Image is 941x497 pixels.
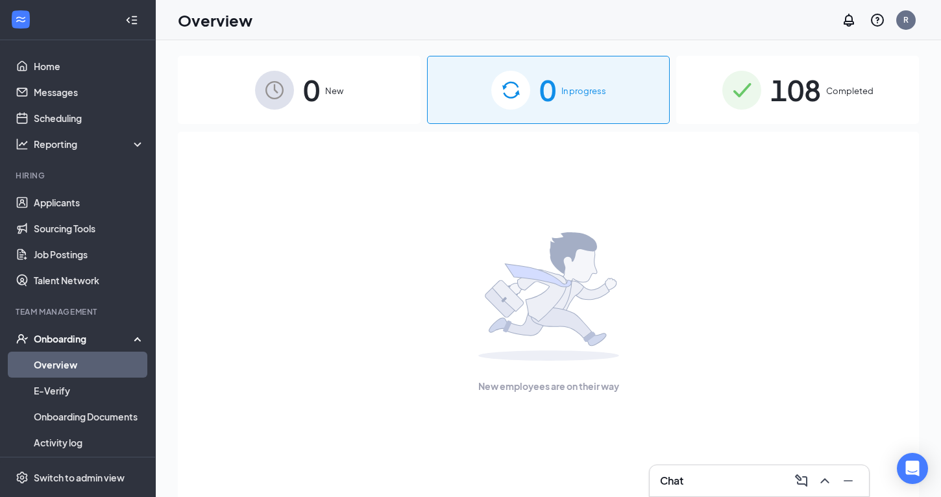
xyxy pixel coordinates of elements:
button: ChevronUp [814,470,835,491]
a: Job Postings [34,241,145,267]
div: Switch to admin view [34,471,125,484]
div: Reporting [34,138,145,151]
svg: ComposeMessage [794,473,809,489]
div: R [903,14,909,25]
div: Open Intercom Messenger [897,453,928,484]
a: Activity log [34,430,145,455]
span: 0 [539,67,556,112]
svg: UserCheck [16,332,29,345]
svg: QuestionInfo [870,12,885,28]
svg: Minimize [840,473,856,489]
span: New employees are on their way [478,379,619,393]
svg: WorkstreamLogo [14,13,27,26]
span: 108 [770,67,821,112]
svg: Collapse [125,14,138,27]
button: ComposeMessage [791,470,812,491]
a: Overview [34,352,145,378]
span: Completed [826,84,874,97]
h1: Overview [178,9,252,31]
svg: ChevronUp [817,473,833,489]
button: Minimize [838,470,859,491]
a: Home [34,53,145,79]
svg: Analysis [16,138,29,151]
div: Team Management [16,306,142,317]
a: Scheduling [34,105,145,131]
div: Onboarding [34,332,134,345]
a: E-Verify [34,378,145,404]
a: Onboarding Documents [34,404,145,430]
span: In progress [561,84,606,97]
div: Hiring [16,170,142,181]
svg: Settings [16,471,29,484]
a: Talent Network [34,267,145,293]
span: 0 [303,67,320,112]
a: Applicants [34,189,145,215]
a: Messages [34,79,145,105]
a: Sourcing Tools [34,215,145,241]
h3: Chat [660,474,683,488]
a: Team [34,455,145,481]
svg: Notifications [841,12,857,28]
span: New [325,84,343,97]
